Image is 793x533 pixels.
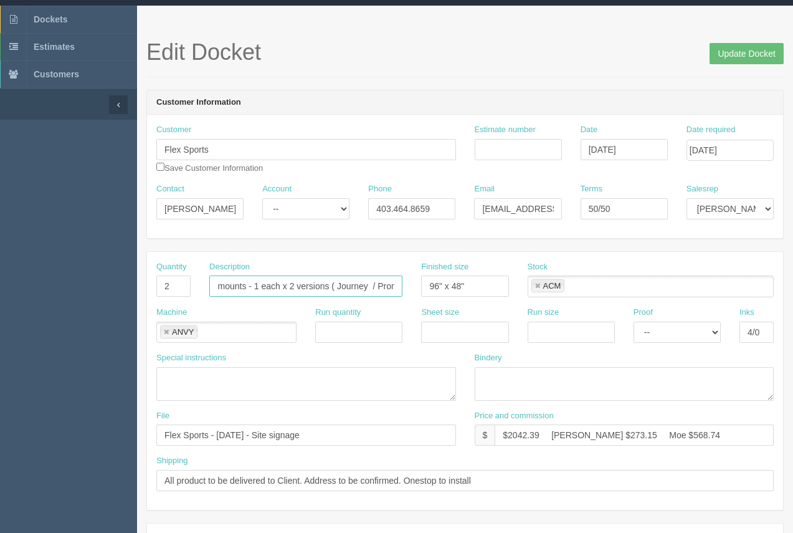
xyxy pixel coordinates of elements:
[634,307,653,319] label: Proof
[156,410,169,422] label: File
[147,90,783,115] header: Customer Information
[156,139,456,160] input: Enter customer name
[209,261,250,273] label: Description
[421,261,468,273] label: Finished size
[475,425,495,446] div: $
[368,183,392,195] label: Phone
[156,124,191,136] label: Customer
[543,282,561,290] div: ACM
[581,124,597,136] label: Date
[581,183,602,195] label: Terms
[739,307,754,319] label: Inks
[156,455,188,467] label: Shipping
[156,307,187,319] label: Machine
[475,352,502,364] label: Bindery
[156,352,226,364] label: Special instructions
[156,124,456,174] div: Save Customer Information
[474,183,495,195] label: Email
[34,14,67,24] span: Dockets
[156,183,184,195] label: Contact
[710,43,784,64] input: Update Docket
[528,261,548,273] label: Stock
[34,69,79,79] span: Customers
[172,328,194,336] div: ANVY
[315,307,361,319] label: Run quantity
[156,261,186,273] label: Quantity
[475,410,554,422] label: Price and commission
[421,307,459,319] label: Sheet size
[146,40,784,65] h1: Edit Docket
[34,42,75,52] span: Estimates
[686,183,718,195] label: Salesrep
[686,124,736,136] label: Date required
[475,124,536,136] label: Estimate number
[262,183,292,195] label: Account
[528,307,559,319] label: Run size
